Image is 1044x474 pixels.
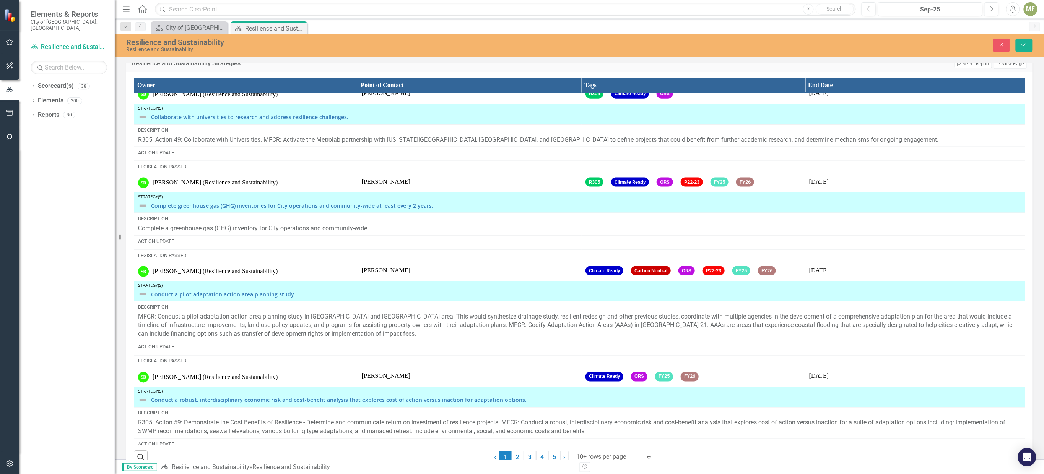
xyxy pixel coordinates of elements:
[31,61,107,74] input: Search Below...
[631,266,671,275] span: Carbon Neutral
[585,177,603,187] span: R305
[138,395,147,404] img: Not Defined
[657,177,673,187] span: ORS
[31,43,107,52] a: Resilience and Sustainability
[711,177,729,187] span: FY25
[161,463,574,472] div: »
[816,4,854,15] button: Search
[524,451,536,464] a: 3
[38,111,59,120] a: Reports
[252,463,330,471] div: Resilience and Sustainability
[78,83,90,89] div: 38
[1018,448,1036,466] div: Open Intercom Messenger
[955,60,992,68] button: Select Report
[63,112,75,118] div: 80
[138,441,1025,448] div: Action Update
[362,372,410,379] span: [PERSON_NAME]
[138,89,149,99] div: SB
[881,5,980,14] div: Sep-25
[494,453,496,461] span: ‹
[153,90,278,99] div: [PERSON_NAME] (Resilience and Sustainability)
[611,89,649,98] span: Climate Ready
[138,266,149,277] div: SB
[499,451,512,464] span: 1
[138,112,147,121] img: Not Defined
[362,267,410,273] span: [PERSON_NAME]
[138,283,1025,287] div: Strategy(s)
[878,2,982,16] button: Sep-25
[362,89,410,96] span: [PERSON_NAME]
[548,451,561,464] a: 5
[138,389,1025,393] div: Strategy(s)
[172,463,249,471] a: Resilience and Sustainability
[138,136,939,143] span: R305: Action 49: Collaborate with Universities. MFCR: Activate the Metrolab partnership with [US_...
[758,266,776,275] span: FY26
[536,451,548,464] a: 4
[657,89,673,98] span: ORS
[138,372,149,382] div: SB
[153,267,278,275] div: [PERSON_NAME] (Resilience and Sustainability)
[994,59,1027,69] a: View Page
[138,105,1025,110] div: Strategy(s)
[809,372,829,379] span: [DATE]
[703,266,725,275] span: P22-23
[166,23,226,32] div: City of [GEOGRAPHIC_DATA]
[122,463,157,471] span: By Scorecard
[138,163,1025,170] div: Legislation Passed
[151,202,1025,208] a: Complete greenhouse gas (GHG) inventories for City operations and community-wide at least every 2...
[585,89,603,98] span: R305
[138,215,1025,222] div: Description
[138,409,1025,416] div: Description
[138,126,1025,133] div: Description
[38,82,74,91] a: Scorecard(s)
[126,47,642,52] div: Resilience and Sustainability
[138,252,1025,259] div: Legislation Passed
[1024,2,1037,16] button: MF
[138,313,1016,338] span: MFCR: Conduct a pilot adaptation action area planning study in [GEOGRAPHIC_DATA] and [GEOGRAPHIC_...
[138,303,1025,310] div: Description
[809,89,829,96] span: [DATE]
[611,177,649,187] span: Climate Ready
[151,291,1025,297] a: Conduct a pilot adaptation action area planning study.
[153,23,226,32] a: City of [GEOGRAPHIC_DATA]
[4,9,17,22] img: ClearPoint Strategy
[138,289,147,298] img: Not Defined
[681,372,699,381] span: FY26
[678,266,695,275] span: ORS
[151,397,1025,403] a: Conduct a robust, interdisciplinary economic risk and cost-benefit analysis that explores cost of...
[138,201,147,210] img: Not Defined
[585,266,623,275] span: Climate Ready
[732,266,750,275] span: FY25
[31,10,107,19] span: Elements & Reports
[2,26,883,36] p: On [DATE], the City conducted site visits within the City of [GEOGRAPHIC_DATA] with USACE and [GE...
[138,419,1006,435] span: R305: Action 59: Demonstrate the Cost Benefits of Resilience - Determine and communicate return o...
[138,177,149,188] div: SB
[153,373,278,382] div: [PERSON_NAME] (Resilience and Sustainability)
[38,96,63,105] a: Elements
[681,177,703,187] span: P22-23
[809,267,829,273] span: [DATE]
[138,149,1025,156] div: Action Update
[736,177,754,187] span: FY26
[2,2,883,20] p: ORS continues to work with Miami-Dade County and the [DEMOGRAPHIC_DATA] Army Corps of Engineers (...
[153,178,278,187] div: [PERSON_NAME] (Resilience and Sustainability)
[564,453,566,461] span: ›
[138,358,1025,364] div: Legislation Passed
[245,24,305,33] div: Resilience and Sustainability
[151,114,1025,120] a: Collaborate with universities to research and address resilience challenges.
[138,343,1025,350] div: Action Update
[138,194,1025,199] div: Strategy(s)
[631,372,647,381] span: ORS
[132,60,670,67] h3: Resilience and Sustainability Strategies
[809,178,829,184] span: [DATE]
[67,97,82,104] div: 200
[655,372,673,381] span: FY25
[138,224,369,231] span: Complete a greenhouse gas (GHG) inventory for City operations and community-wide.
[512,451,524,464] a: 2
[155,3,856,16] input: Search ClearPoint...
[362,178,410,184] span: [PERSON_NAME]
[31,19,107,31] small: City of [GEOGRAPHIC_DATA], [GEOGRAPHIC_DATA]
[138,238,1025,244] div: Action Update
[126,38,642,47] div: Resilience and Sustainability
